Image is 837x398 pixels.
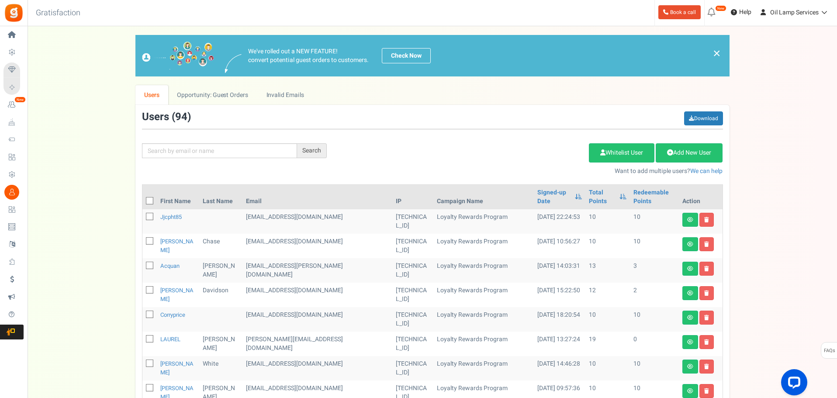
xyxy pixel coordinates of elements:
[433,307,534,332] td: Loyalty Rewards Program
[242,209,392,234] td: subscriber
[727,5,755,19] a: Help
[382,48,431,63] a: Check Now
[242,307,392,332] td: subscriber
[392,356,433,381] td: [TECHNICAL_ID]
[585,332,630,356] td: 19
[687,315,693,320] i: View details
[770,8,819,17] span: Oil Lamp Services
[534,283,585,307] td: [DATE] 15:22:50
[534,209,585,234] td: [DATE] 22:24:53
[690,166,723,176] a: We can help
[242,258,392,283] td: subscriber
[392,283,433,307] td: [TECHNICAL_ID]
[679,185,723,209] th: Action
[199,283,242,307] td: Davidson
[242,356,392,381] td: subscriber
[630,332,679,356] td: 0
[589,188,615,206] a: Total Points
[199,185,242,209] th: Last Name
[630,356,679,381] td: 10
[687,364,693,369] i: View details
[242,234,392,258] td: subscriber
[704,291,709,296] i: Delete user
[823,343,835,359] span: FAQs
[433,234,534,258] td: Loyalty Rewards Program
[160,311,185,319] a: corryprice
[199,356,242,381] td: White
[392,258,433,283] td: [TECHNICAL_ID]
[704,217,709,222] i: Delete user
[433,185,534,209] th: Campaign Name
[392,307,433,332] td: [TECHNICAL_ID]
[630,234,679,258] td: 10
[589,143,654,163] a: Whitelist User
[248,47,369,65] p: We've rolled out a NEW FEATURE! convert potential guest orders to customers.
[715,5,726,11] em: New
[135,85,169,105] a: Users
[704,266,709,271] i: Delete user
[687,291,693,296] i: View details
[160,335,180,343] a: LAUREL
[392,234,433,258] td: [TECHNICAL_ID]
[257,85,313,105] a: Invalid Emails
[340,167,723,176] p: Want to add multiple users?
[704,339,709,345] i: Delete user
[684,111,723,125] a: Download
[534,258,585,283] td: [DATE] 14:03:31
[658,5,701,19] a: Book a call
[392,332,433,356] td: [TECHNICAL_ID]
[242,332,392,356] td: subscriber
[4,3,24,23] img: Gratisfaction
[534,234,585,258] td: [DATE] 10:56:27
[713,48,721,59] a: ×
[142,143,297,158] input: Search by email or name
[160,360,194,377] a: [PERSON_NAME]
[687,242,693,247] i: View details
[534,332,585,356] td: [DATE] 13:27:24
[630,283,679,307] td: 2
[297,143,327,158] div: Search
[534,356,585,381] td: [DATE] 14:46:28
[199,234,242,258] td: Chase
[687,388,693,394] i: View details
[630,258,679,283] td: 3
[14,97,26,103] em: New
[160,286,194,303] a: [PERSON_NAME]
[704,242,709,247] i: Delete user
[242,185,392,209] th: Email
[630,209,679,234] td: 10
[433,283,534,307] td: Loyalty Rewards Program
[585,307,630,332] td: 10
[585,258,630,283] td: 13
[199,332,242,356] td: [PERSON_NAME]
[656,143,723,163] a: Add New User
[26,4,90,22] h3: Gratisfaction
[704,364,709,369] i: Delete user
[737,8,751,17] span: Help
[160,213,182,221] a: jjcpht85
[160,262,180,270] a: Acquan
[142,42,214,70] img: images
[3,97,24,112] a: New
[433,332,534,356] td: Loyalty Rewards Program
[704,315,709,320] i: Delete user
[687,217,693,222] i: View details
[199,258,242,283] td: [PERSON_NAME]
[704,388,709,394] i: Delete user
[157,185,200,209] th: First Name
[225,54,242,73] img: images
[142,111,191,123] h3: Users ( )
[175,109,187,125] span: 94
[585,234,630,258] td: 10
[633,188,675,206] a: Redeemable Points
[585,356,630,381] td: 10
[433,209,534,234] td: Loyalty Rewards Program
[168,85,257,105] a: Opportunity: Guest Orders
[392,185,433,209] th: IP
[537,188,571,206] a: Signed-up Date
[392,209,433,234] td: [TECHNICAL_ID]
[433,258,534,283] td: Loyalty Rewards Program
[585,283,630,307] td: 12
[242,283,392,307] td: subscriber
